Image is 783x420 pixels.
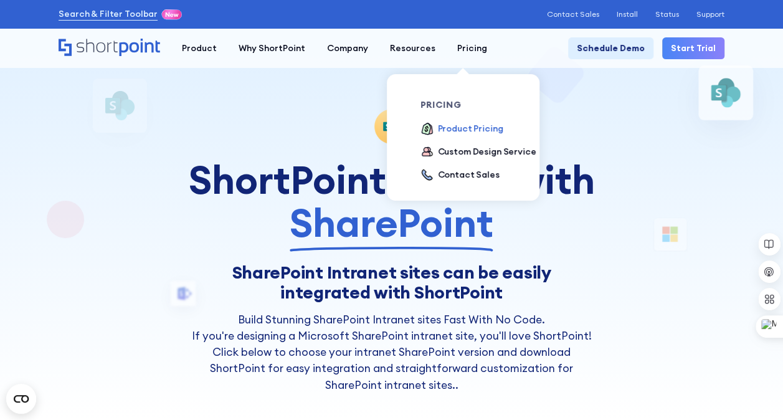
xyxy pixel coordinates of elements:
[420,100,543,109] div: pricing
[59,39,160,57] a: Home
[228,37,316,59] a: Why ShortPoint
[187,312,596,328] h2: Build Stunning SharePoint Intranet sites Fast With No Code.
[187,328,596,393] p: If you're designing a Microsoft SharePoint intranet site, you'll love ShortPoint! Click below to ...
[696,10,724,19] a: Support
[438,168,500,181] div: Contact Sales
[438,122,503,135] div: Product Pricing
[182,42,217,55] div: Product
[187,262,596,303] h1: SharePoint Intranet sites can be easily integrated with ShortPoint
[6,384,36,414] button: Open CMP widget
[420,168,500,183] a: Contact Sales
[239,42,305,55] div: Why ShortPoint
[390,42,435,55] div: Resources
[327,42,368,55] div: Company
[457,42,487,55] div: Pricing
[59,7,158,21] a: Search & Filter Toolbar
[290,201,493,244] span: SharePoint
[547,10,599,19] a: Contact Sales
[420,145,536,160] a: Custom Design Service
[655,10,679,19] a: Status
[568,37,653,59] a: Schedule Demo
[438,145,536,158] div: Custom Design Service
[662,37,724,59] a: Start Trial
[420,122,503,136] a: Product Pricing
[617,10,638,19] a: Install
[447,37,498,59] a: Pricing
[187,158,596,245] div: ShortPoint works with
[316,37,379,59] a: Company
[721,360,783,420] iframe: Chat Widget
[379,37,447,59] a: Resources
[171,37,228,59] a: Product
